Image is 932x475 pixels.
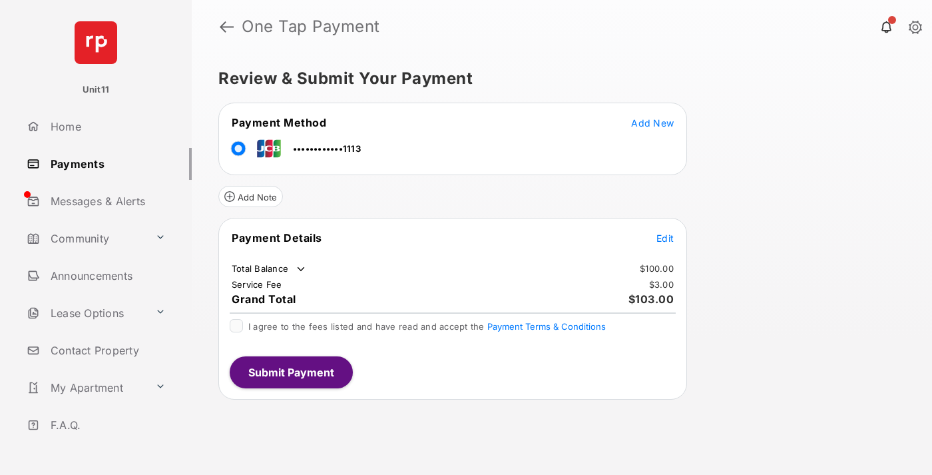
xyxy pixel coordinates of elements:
[218,186,283,207] button: Add Note
[21,334,192,366] a: Contact Property
[21,223,150,254] a: Community
[231,278,283,290] td: Service Fee
[21,111,192,143] a: Home
[232,116,326,129] span: Payment Method
[83,83,110,97] p: Unit11
[628,292,674,306] span: $103.00
[21,372,150,404] a: My Apartment
[218,71,895,87] h5: Review & Submit Your Payment
[631,116,674,129] button: Add New
[21,185,192,217] a: Messages & Alerts
[631,117,674,129] span: Add New
[242,19,380,35] strong: One Tap Payment
[21,297,150,329] a: Lease Options
[639,262,674,274] td: $100.00
[230,356,353,388] button: Submit Payment
[21,148,192,180] a: Payments
[75,21,117,64] img: svg+xml;base64,PHN2ZyB4bWxucz0iaHR0cDovL3d3dy53My5vcmcvMjAwMC9zdmciIHdpZHRoPSI2NCIgaGVpZ2h0PSI2NC...
[656,231,674,244] button: Edit
[248,321,606,332] span: I agree to the fees listed and have read and accept the
[487,321,606,332] button: I agree to the fees listed and have read and accept the
[232,231,322,244] span: Payment Details
[293,143,361,154] span: ••••••••••••1113
[648,278,674,290] td: $3.00
[21,260,192,292] a: Announcements
[21,409,192,441] a: F.A.Q.
[231,262,308,276] td: Total Balance
[656,233,674,244] span: Edit
[232,292,296,306] span: Grand Total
